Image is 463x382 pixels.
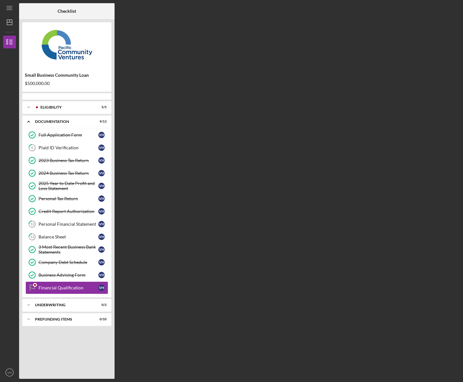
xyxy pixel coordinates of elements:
[30,222,34,226] tspan: 12
[39,196,98,201] div: Personal Tax Return
[98,132,105,138] div: V H
[35,317,91,321] div: Prefunding Items
[25,129,108,141] a: Full Application FormVH
[39,158,98,163] div: 2023 Business Tax Return
[25,205,108,218] a: Credit Report AuthorizationVH
[40,105,91,109] div: Eligibility
[98,285,105,291] div: V H
[95,303,107,307] div: 0 / 2
[25,192,108,205] a: Personal Tax ReturnVH
[98,145,105,151] div: V H
[39,272,98,278] div: Business Advising Form
[7,371,11,374] text: VH
[98,234,105,240] div: V H
[25,154,108,167] a: 2023 Business Tax ReturnVH
[98,170,105,176] div: V H
[95,317,107,321] div: 0 / 10
[25,141,108,154] a: 6Plaid ID VerificationVH
[39,132,98,138] div: Full Application Form
[35,120,91,124] div: Documentation
[39,244,98,255] div: 3 Most Recent Business Bank Statements
[25,81,109,86] div: $500,000.00
[31,146,33,150] tspan: 6
[25,243,108,256] a: 3 Most Recent Business Bank StatementsVH
[39,171,98,176] div: 2024 Business Tax Return
[98,195,105,202] div: V H
[98,157,105,164] div: V H
[39,260,98,265] div: Company Debt Schedule
[25,281,108,294] a: Financial QualificationVH
[25,218,108,230] a: 12Personal Financial StatementVH
[39,285,98,290] div: Financial Qualification
[39,145,98,150] div: Plaid ID Verification
[39,234,98,239] div: Balance Sheet
[98,246,105,253] div: V H
[58,9,76,14] b: Checklist
[30,235,34,239] tspan: 13
[39,222,98,227] div: Personal Financial Statement
[95,105,107,109] div: 5 / 5
[25,180,108,192] a: 2025 Year to Date Profit and Loss StatementVH
[39,181,98,191] div: 2025 Year to Date Profit and Loss Statement
[98,259,105,265] div: V H
[25,269,108,281] a: Business Advising FormVH
[35,303,91,307] div: Underwriting
[95,120,107,124] div: 9 / 13
[25,230,108,243] a: 13Balance SheetVH
[25,167,108,180] a: 2024 Business Tax ReturnVH
[98,208,105,215] div: V H
[98,272,105,278] div: V H
[22,25,111,64] img: Product logo
[98,221,105,227] div: V H
[3,366,16,379] button: VH
[25,256,108,269] a: Company Debt ScheduleVH
[25,73,109,78] div: Small Business Community Loan
[39,209,98,214] div: Credit Report Authorization
[98,183,105,189] div: V H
